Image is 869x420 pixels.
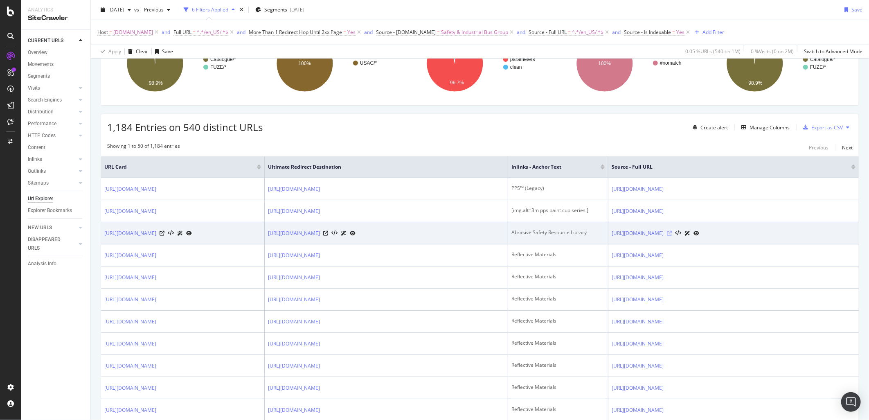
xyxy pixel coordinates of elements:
div: Previous [809,144,828,151]
span: Yes [676,27,684,38]
div: Movements [28,60,54,69]
div: Explorer Bookmarks [28,206,72,215]
a: Sitemaps [28,179,77,187]
div: [DATE] [290,6,304,13]
a: AI Url Details [177,229,183,237]
div: 0.05 % URLs ( 540 on 1M ) [685,48,741,55]
a: Segments [28,72,85,81]
a: NEW URLS [28,224,77,232]
a: [URL][DOMAIN_NAME] [612,296,664,304]
div: HTTP Codes [28,131,56,140]
a: [URL][DOMAIN_NAME] [268,406,320,414]
span: = [343,29,346,36]
a: AI Url Details [684,229,690,237]
svg: A chart. [707,28,853,99]
a: Visit Online Page [160,231,164,236]
a: [URL][DOMAIN_NAME] [268,296,320,304]
a: [URL][DOMAIN_NAME] [104,273,156,282]
div: Clear [136,48,148,55]
button: Create alert [689,121,728,134]
span: More Than 1 Redirect Hop Until 2xx Page [249,29,342,36]
span: Host [97,29,108,36]
text: Catalogue/* [810,56,836,62]
div: Add Filter [702,29,724,36]
button: [DATE] [97,3,134,16]
span: Ultimate Redirect Destination [268,163,492,171]
div: Reflective Materials [511,251,605,258]
button: 6 Filters Applied [180,3,238,16]
text: 100% [599,61,611,66]
span: = [109,29,112,36]
a: [URL][DOMAIN_NAME] [104,362,156,370]
a: [URL][DOMAIN_NAME] [104,384,156,392]
a: Inlinks [28,155,77,164]
a: URL Inspection [350,229,356,237]
button: Switch to Advanced Mode [801,45,862,58]
div: and [612,29,621,36]
button: Next [842,142,853,152]
a: [URL][DOMAIN_NAME] [612,251,664,260]
div: Abrasive Safety Resource Library [511,229,605,236]
span: Safety & Industrial Bus Group [441,27,508,38]
span: Source - [DOMAIN_NAME] [376,29,436,36]
div: and [237,29,245,36]
a: [URL][DOMAIN_NAME] [104,251,156,260]
div: Inlinks [28,155,42,164]
a: Overview [28,48,85,57]
a: [URL][DOMAIN_NAME] [268,207,320,215]
text: 96.7% [450,80,464,86]
span: [DOMAIN_NAME] [113,27,153,38]
div: Switch to Advanced Mode [804,48,862,55]
div: Analytics [28,7,84,14]
div: Open Intercom Messenger [841,392,861,412]
a: [URL][DOMAIN_NAME] [612,340,664,348]
div: Reflective Materials [511,295,605,303]
span: Previous [141,6,164,13]
button: View HTML Source [675,230,681,236]
button: Previous [809,142,828,152]
a: [URL][DOMAIN_NAME] [612,185,664,193]
text: 98.9% [149,80,163,86]
span: Source - Full URL [612,163,839,171]
span: Inlinks - Anchor Text [511,163,588,171]
button: and [237,28,245,36]
a: [URL][DOMAIN_NAME] [612,318,664,326]
span: 1,184 Entries on 540 distinct URLs [107,120,263,134]
a: [URL][DOMAIN_NAME] [104,229,156,237]
a: [URL][DOMAIN_NAME] [268,251,320,260]
a: HTTP Codes [28,131,77,140]
a: Visit Online Page [323,231,328,236]
button: and [162,28,170,36]
button: and [517,28,525,36]
div: Analysis Info [28,260,56,268]
span: URL Card [104,163,255,171]
div: Reflective Materials [511,406,605,413]
button: Segments[DATE] [252,3,308,16]
a: [URL][DOMAIN_NAME] [612,384,664,392]
a: [URL][DOMAIN_NAME] [268,229,320,237]
span: = [437,29,440,36]
div: Url Explorer [28,194,53,203]
div: NEW URLS [28,224,52,232]
div: A chart. [557,28,702,99]
div: Visits [28,84,40,93]
span: = [672,29,675,36]
a: [URL][DOMAIN_NAME] [268,384,320,392]
text: Catalogue/* [210,56,236,62]
a: [URL][DOMAIN_NAME] [104,340,156,348]
a: Search Engines [28,96,77,104]
text: clean [510,64,522,70]
div: A chart. [107,28,253,99]
div: Create alert [700,124,728,131]
a: [URL][DOMAIN_NAME] [268,185,320,193]
a: Performance [28,120,77,128]
span: Source - Full URL [529,29,567,36]
button: and [364,28,373,36]
text: USAC/* [360,60,377,66]
a: [URL][DOMAIN_NAME] [104,296,156,304]
div: DISAPPEARED URLS [28,235,69,253]
span: vs [134,6,141,13]
text: 100% [299,61,311,66]
div: and [162,29,170,36]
